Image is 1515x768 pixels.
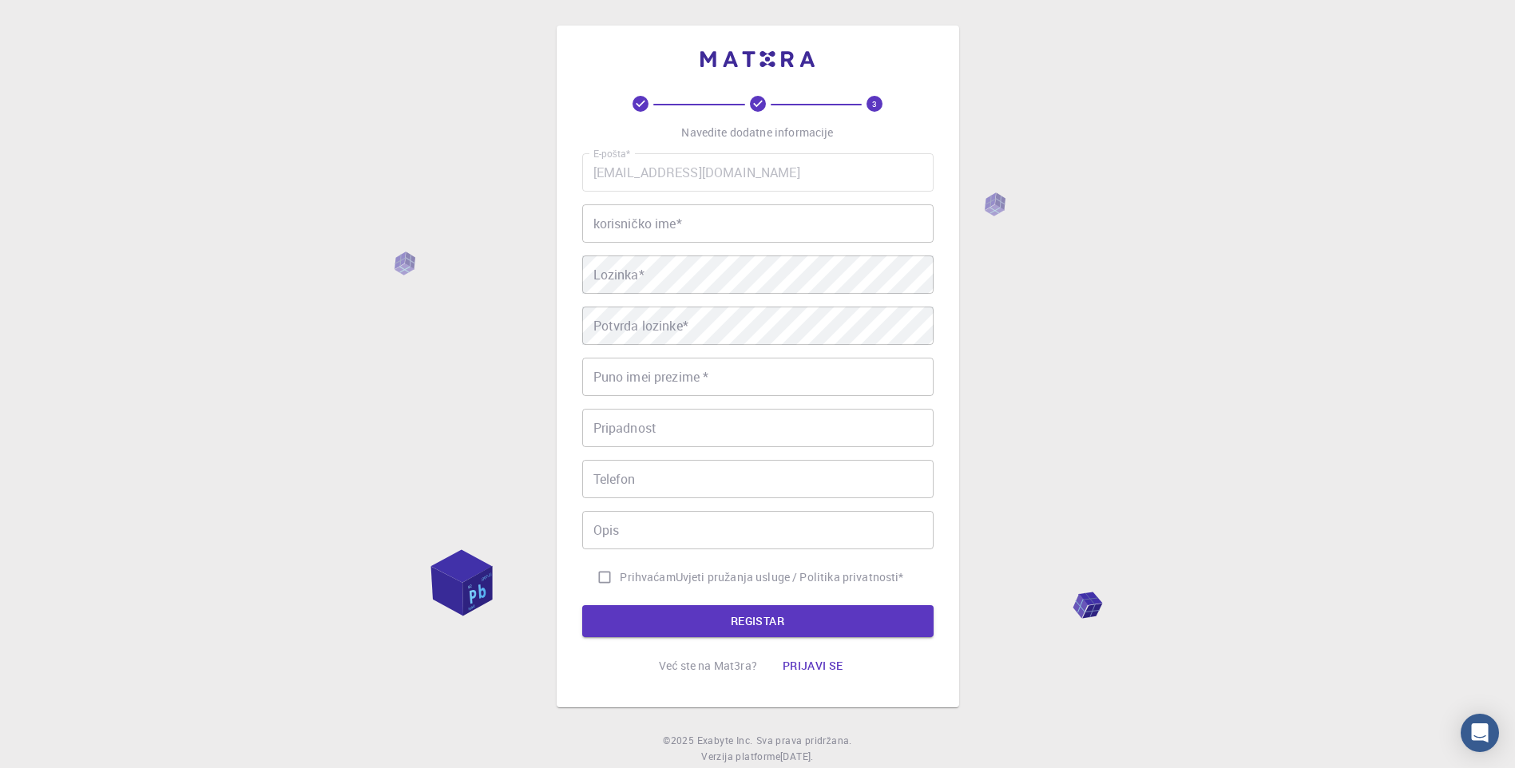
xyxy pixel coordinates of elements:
[676,569,899,584] font: Uvjeti pružanja usluge / Politika privatnosti
[1461,714,1499,752] div: Otvorite Interkom Messenger
[701,749,780,765] span: Verzija platforme
[663,733,696,749] span: ©
[783,656,843,676] font: Prijavi se
[756,733,852,749] span: Sva prava pridržana.
[659,658,757,674] p: Već ste na Mat3ra?
[582,605,934,637] button: REGISTAR
[676,569,904,585] a: Uvjeti pružanja usluge / Politika privatnosti*
[780,749,814,765] a: [DATE].
[671,734,695,746] font: 2025
[620,569,675,585] span: Prihvaćam
[681,125,833,141] p: Navedite dodatne informacije
[872,98,877,109] text: 3
[731,612,784,631] font: REGISTAR
[697,734,753,746] span: Exabyte Inc.
[780,750,814,762] span: [DATE] .
[770,650,856,682] button: Prijavi se
[593,147,631,160] label: E-pošta
[697,733,753,749] a: Exabyte Inc.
